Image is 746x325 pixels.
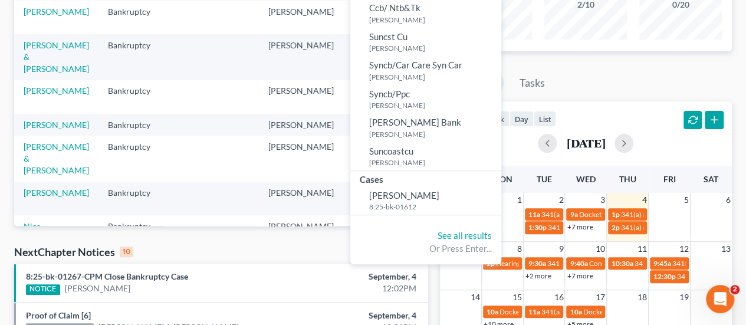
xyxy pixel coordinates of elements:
[350,113,501,142] a: [PERSON_NAME] Bank[PERSON_NAME]
[369,190,439,201] span: [PERSON_NAME]
[730,285,740,294] span: 2
[510,111,534,127] button: day
[343,34,399,80] td: Individual
[516,242,523,256] span: 8
[704,174,718,184] span: Sat
[653,259,671,268] span: 9:45a
[541,210,655,219] span: 341(a) meeting for [PERSON_NAME]
[24,86,89,96] a: [PERSON_NAME]
[369,117,461,127] span: [PERSON_NAME] Bank
[653,272,676,281] span: 12:30p
[350,85,501,114] a: Syncb/Ppc[PERSON_NAME]
[663,174,675,184] span: Fri
[294,310,416,321] div: September, 4
[487,259,495,268] span: 2p
[259,34,343,80] td: [PERSON_NAME]
[621,223,735,232] span: 341(a) meeting for [PERSON_NAME]
[557,193,564,207] span: 2
[26,310,91,320] a: Proof of Claim [6]
[369,146,413,156] span: Suncoastcu
[612,259,633,268] span: 10:30a
[24,188,89,198] a: [PERSON_NAME]
[343,114,399,136] td: Individual
[350,28,501,57] a: Suncst Cu[PERSON_NAME]
[343,1,399,34] td: Individual
[725,193,732,207] span: 6
[706,285,734,313] iframe: Intercom live chat
[369,31,407,42] span: Suncst Cu
[259,1,343,34] td: [PERSON_NAME]
[350,186,501,215] a: [PERSON_NAME]8:25-bk-01612
[24,221,89,267] a: Nice, [PERSON_NAME] & [PERSON_NAME]
[720,242,732,256] span: 13
[120,247,133,257] div: 10
[350,56,501,85] a: Syncb/Car Care Syn Car[PERSON_NAME]
[259,215,343,273] td: [PERSON_NAME]
[567,271,593,280] a: +7 more
[65,283,130,294] a: [PERSON_NAME]
[619,174,636,184] span: Thu
[369,129,498,139] small: [PERSON_NAME]
[438,230,492,241] a: See all results
[369,2,420,13] span: Ccb/ Ntb&Tk
[369,157,498,168] small: [PERSON_NAME]
[541,307,655,316] span: 341(a) meeting for [PERSON_NAME]
[26,271,188,281] a: 8:25-bk-01267-CPM Close Bankruptcy Case
[525,271,551,280] a: +2 more
[594,242,606,256] span: 10
[369,60,462,70] span: Syncb/Car Care Syn Car
[26,284,60,295] div: NOTICE
[570,210,577,219] span: 9a
[509,70,556,96] a: Tasks
[98,182,172,215] td: Bankruptcy
[469,290,481,304] span: 14
[547,259,661,268] span: 341(a) meeting for [PERSON_NAME]
[641,193,648,207] span: 4
[534,111,556,127] button: list
[594,290,606,304] span: 17
[496,259,588,268] span: Hearing for [PERSON_NAME]
[98,136,172,181] td: Bankruptcy
[98,114,172,136] td: Bankruptcy
[259,114,343,136] td: [PERSON_NAME]
[98,1,172,34] td: Bankruptcy
[24,6,89,17] a: [PERSON_NAME]
[548,223,662,232] span: 341(a) meeting for [PERSON_NAME]
[369,15,498,25] small: [PERSON_NAME]
[570,307,581,316] span: 10a
[492,174,512,184] span: Mon
[528,223,547,232] span: 1:30p
[570,259,587,268] span: 9:40a
[487,307,498,316] span: 10a
[259,136,343,181] td: [PERSON_NAME]
[98,80,172,114] td: Bankruptcy
[557,242,564,256] span: 9
[612,223,620,232] span: 2p
[528,307,540,316] span: 11a
[516,193,523,207] span: 1
[678,290,690,304] span: 19
[553,290,564,304] span: 16
[343,182,399,215] td: Individual
[636,290,648,304] span: 18
[350,142,501,171] a: Suncoastcu[PERSON_NAME]
[621,210,735,219] span: 341(a) meeting for [PERSON_NAME]
[24,120,89,130] a: [PERSON_NAME]
[350,171,501,186] div: Cases
[636,242,648,256] span: 11
[567,222,593,231] a: +7 more
[343,80,399,114] td: Individual
[259,182,343,215] td: [PERSON_NAME]
[683,193,690,207] span: 5
[360,242,492,255] div: Or Press Enter...
[528,259,546,268] span: 9:30a
[499,307,725,316] span: Docket Text: for [PERSON_NAME] St [PERSON_NAME] [PERSON_NAME]
[369,88,410,99] span: Syncb/Ppc
[369,43,498,53] small: [PERSON_NAME]
[599,193,606,207] span: 3
[528,210,540,219] span: 11a
[343,215,399,273] td: Individual
[294,283,416,294] div: 12:02PM
[24,142,89,175] a: [PERSON_NAME] & [PERSON_NAME]
[678,242,690,256] span: 12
